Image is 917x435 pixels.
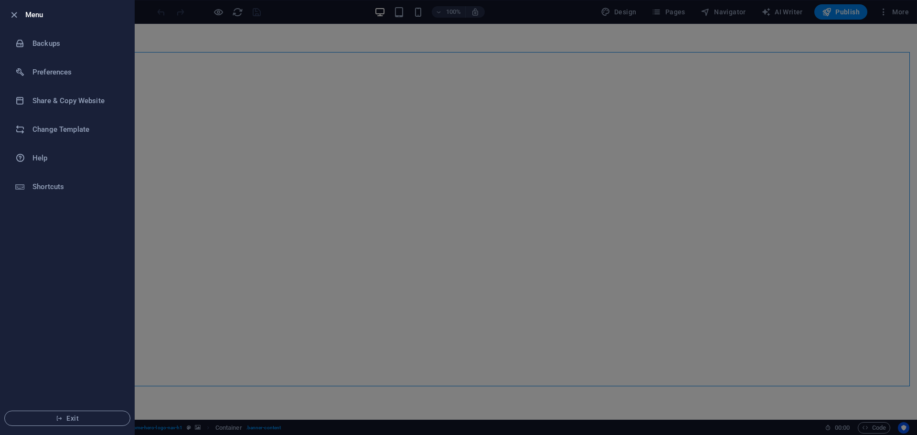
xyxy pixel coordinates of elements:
[0,144,134,172] a: Help
[4,411,130,426] button: Exit
[25,9,127,21] h6: Menu
[32,124,121,135] h6: Change Template
[22,394,34,397] button: 3
[22,383,34,385] button: 2
[12,414,122,422] span: Exit
[32,181,121,192] h6: Shortcuts
[22,371,34,374] button: 1
[32,95,121,106] h6: Share & Copy Website
[32,66,121,78] h6: Preferences
[32,152,121,164] h6: Help
[32,38,121,49] h6: Backups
